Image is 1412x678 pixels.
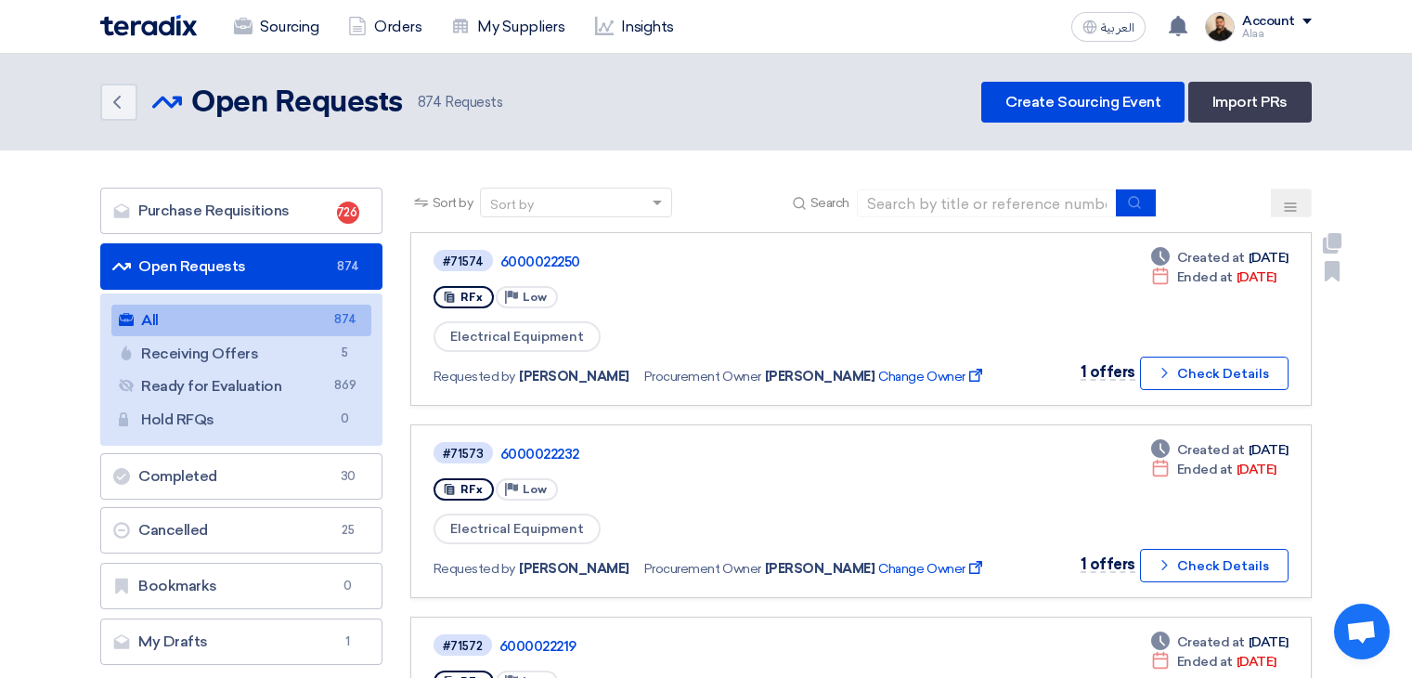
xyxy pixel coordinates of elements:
span: Sort by [433,193,473,213]
span: 1 offers [1081,555,1135,573]
button: Check Details [1140,549,1289,582]
button: Check Details [1140,357,1289,390]
a: 6000022232 [500,446,965,463]
span: 1 [337,632,359,651]
div: [DATE] [1151,248,1289,267]
a: All [111,305,371,336]
a: Import PRs [1188,82,1312,123]
div: [DATE] [1151,460,1276,479]
a: Completed30 [100,453,382,500]
a: My Drafts1 [100,619,382,665]
a: 6000022250 [500,254,965,270]
span: [PERSON_NAME] [519,367,629,386]
span: Procurement Owner [644,367,761,386]
span: [PERSON_NAME] [519,559,629,579]
img: MAA_1717931611039.JPG [1205,12,1235,42]
a: Purchase Requisitions726 [100,188,382,234]
span: 25 [337,521,359,540]
span: 726 [337,202,359,224]
span: [PERSON_NAME] [765,559,875,579]
span: RFx [460,483,483,496]
div: Sort by [490,195,534,215]
input: Search by title or reference number [857,189,1117,217]
span: Low [523,291,547,304]
span: 5 [334,344,356,363]
div: [DATE] [1151,632,1289,652]
span: 0 [334,410,356,429]
span: Ended at [1177,460,1233,479]
span: Electrical Equipment [434,321,601,352]
span: Electrical Equipment [434,514,601,544]
span: 874 [337,257,359,276]
div: [DATE] [1151,440,1289,460]
button: العربية [1071,12,1146,42]
span: 874 [418,94,442,111]
div: [DATE] [1151,267,1276,287]
span: Requested by [434,367,515,386]
a: Hold RFQs [111,404,371,436]
span: Change Owner [878,367,985,386]
div: #71574 [443,255,484,267]
h2: Open Requests [191,85,403,122]
span: Requests [418,92,503,113]
a: Orders [333,7,436,47]
span: RFx [460,291,483,304]
span: 0 [337,577,359,595]
span: 869 [334,376,356,396]
span: العربية [1101,21,1134,34]
a: Receiving Offers [111,338,371,370]
span: Created at [1177,248,1245,267]
span: Change Owner [878,559,985,579]
div: Open chat [1334,604,1390,659]
span: 874 [334,310,356,330]
a: My Suppliers [436,7,579,47]
a: Insights [580,7,689,47]
div: [DATE] [1151,652,1276,671]
span: [PERSON_NAME] [765,367,875,386]
span: Search [810,193,849,213]
div: #71572 [443,640,483,652]
span: Created at [1177,632,1245,652]
span: Low [523,483,547,496]
a: Cancelled25 [100,507,382,554]
span: Procurement Owner [644,559,761,579]
a: 6000022219 [499,638,964,655]
span: Created at [1177,440,1245,460]
span: Requested by [434,559,515,579]
span: Ended at [1177,652,1233,671]
div: Alaa [1242,29,1312,39]
span: 1 offers [1081,363,1135,381]
span: Ended at [1177,267,1233,287]
a: Bookmarks0 [100,563,382,609]
span: 30 [337,467,359,486]
a: Ready for Evaluation [111,371,371,402]
img: Teradix logo [100,15,197,36]
div: Account [1242,14,1295,30]
a: Sourcing [219,7,333,47]
a: Open Requests874 [100,243,382,290]
a: Create Sourcing Event [981,82,1185,123]
div: #71573 [443,448,484,460]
